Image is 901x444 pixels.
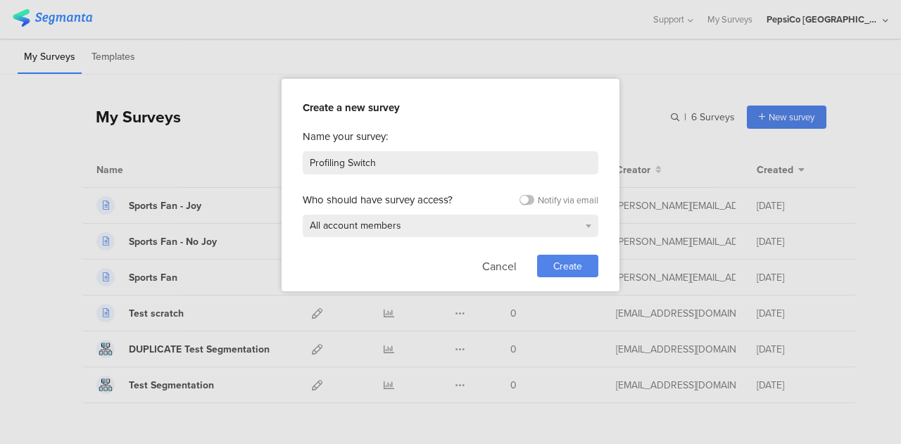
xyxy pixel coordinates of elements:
[303,129,598,144] div: Name your survey:
[303,192,453,208] div: Who should have survey access?
[303,100,598,115] div: Create a new survey
[482,255,517,277] button: Cancel
[538,194,598,207] div: Notify via email
[553,259,582,274] span: Create
[310,218,401,233] span: All account members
